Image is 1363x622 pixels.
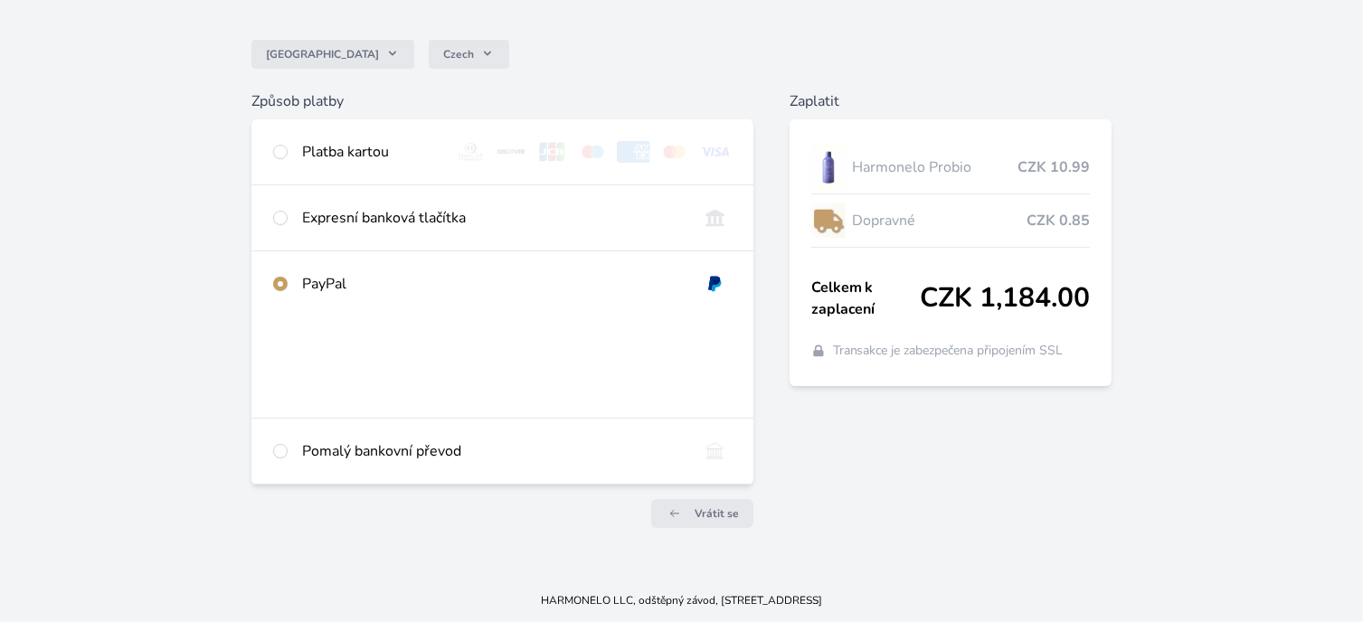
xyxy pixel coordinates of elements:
img: bankTransfer_IBAN.svg [698,440,732,462]
span: [GEOGRAPHIC_DATA] [266,47,379,61]
img: amex.svg [617,141,650,163]
span: Vrátit se [695,506,739,521]
span: Harmonelo Probio [853,156,1018,178]
img: visa.svg [698,141,732,163]
img: paypal.svg [698,273,732,295]
span: CZK 1,184.00 [920,282,1090,315]
span: Celkem k zaplacení [811,277,921,320]
div: Expresní banková tlačítka [302,207,684,229]
span: CZK 0.85 [1027,210,1090,231]
button: [GEOGRAPHIC_DATA] [251,40,414,69]
div: PayPal [302,273,684,295]
span: CZK 10.99 [1018,156,1090,178]
img: CLEAN_PROBIO_se_stinem_x-lo.jpg [811,145,846,190]
img: delivery-lo.png [811,198,846,243]
span: Czech [443,47,474,61]
iframe: PayPal-paypal [273,338,732,382]
a: Vrátit se [651,499,753,528]
img: mc.svg [658,141,691,163]
img: discover.svg [495,141,528,163]
div: Pomalý bankovní převod [302,440,684,462]
h6: Zaplatit [790,90,1112,112]
span: Dopravné [853,210,1027,231]
img: maestro.svg [576,141,610,163]
img: jcb.svg [535,141,569,163]
span: Transakce je zabezpečena připojením SSL [833,342,1064,360]
img: onlineBanking_CZ.svg [698,207,732,229]
h6: Způsob platby [251,90,753,112]
img: diners.svg [454,141,487,163]
button: Czech [429,40,509,69]
div: Platba kartou [302,141,440,163]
